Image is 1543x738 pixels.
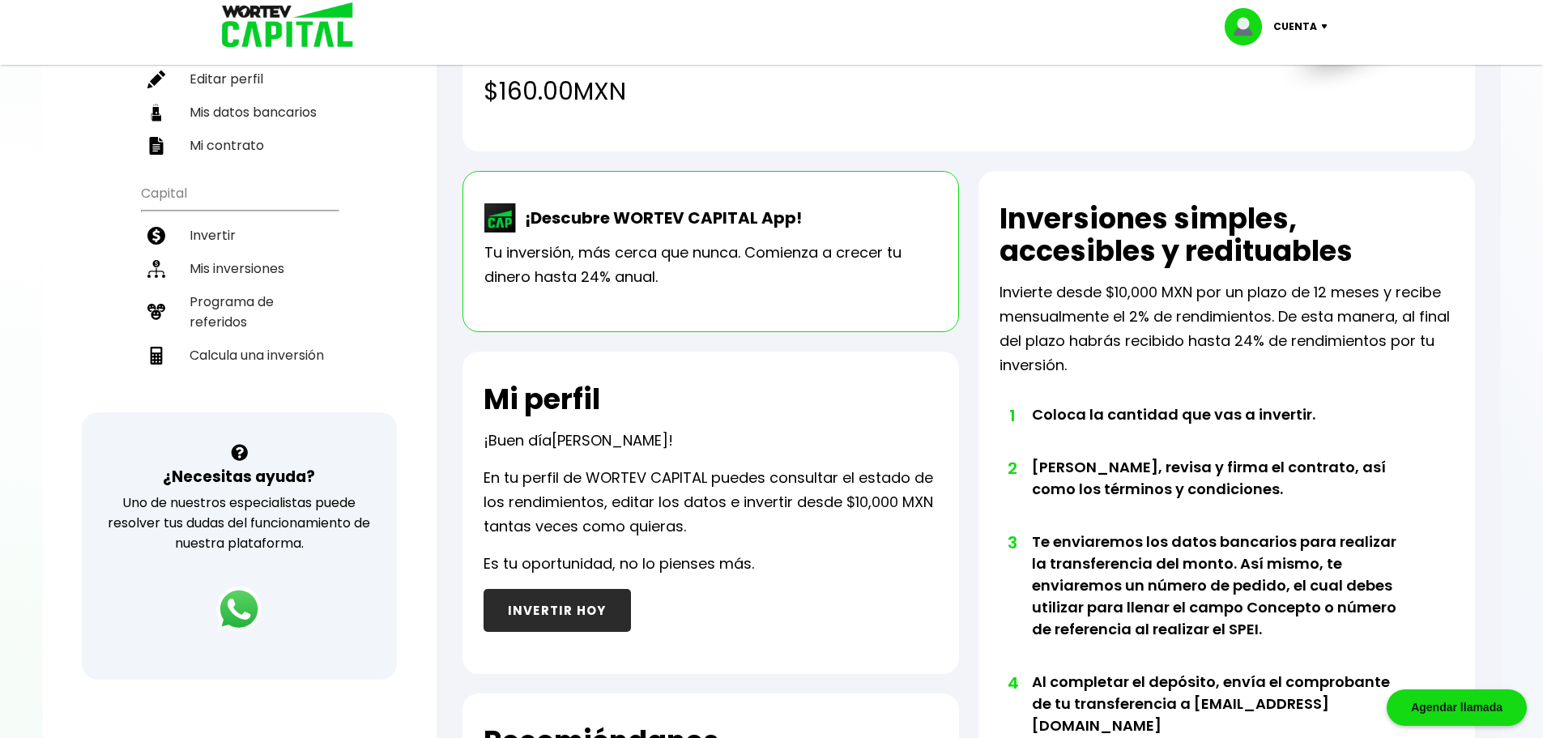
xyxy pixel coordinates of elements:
span: 1 [1008,403,1016,428]
a: Mis datos bancarios [141,96,338,129]
p: Tu inversión, más cerca que nunca. Comienza a crecer tu dinero hasta 24% anual. [484,241,937,289]
img: wortev-capital-app-icon [484,203,517,232]
img: recomiendanos-icon.9b8e9327.svg [147,303,165,321]
span: 3 [1008,531,1016,555]
a: Calcula una inversión [141,339,338,372]
img: contrato-icon.f2db500c.svg [147,137,165,155]
a: Programa de referidos [141,285,338,339]
h2: Mi perfil [484,383,600,416]
img: editar-icon.952d3147.svg [147,70,165,88]
img: profile-image [1225,8,1273,45]
p: ¡Buen día ! [484,429,673,453]
a: Mi contrato [141,129,338,162]
button: INVERTIR HOY [484,589,631,632]
p: Uno de nuestros especialistas puede resolver tus dudas del funcionamiento de nuestra plataforma. [103,493,376,553]
a: Editar perfil [141,62,338,96]
img: logos_whatsapp-icon.242b2217.svg [216,587,262,632]
span: [PERSON_NAME] [552,430,668,450]
img: calculadora-icon.17d418c4.svg [147,347,165,365]
h2: Inversiones simples, accesibles y redituables [1000,203,1454,267]
span: 4 [1008,671,1016,695]
p: Es tu oportunidad, no lo pienses más. [484,552,754,576]
img: icon-down [1317,24,1339,29]
p: Cuenta [1273,15,1317,39]
h4: $160.00 MXN [484,73,1244,109]
ul: Capital [141,175,338,412]
h3: ¿Necesitas ayuda? [163,465,315,488]
img: invertir-icon.b3b967d7.svg [147,227,165,245]
li: Coloca la cantidad que vas a invertir. [1032,403,1409,456]
p: ¡Descubre WORTEV CAPITAL App! [517,206,802,230]
li: Te enviaremos los datos bancarios para realizar la transferencia del monto. Así mismo, te enviare... [1032,531,1409,671]
a: Invertir [141,219,338,252]
p: En tu perfil de WORTEV CAPITAL puedes consultar el estado de los rendimientos, editar los datos e... [484,466,938,539]
ul: Perfil [141,19,338,162]
div: Agendar llamada [1387,689,1527,726]
p: Invierte desde $10,000 MXN por un plazo de 12 meses y recibe mensualmente el 2% de rendimientos. ... [1000,280,1454,378]
img: datos-icon.10cf9172.svg [147,104,165,122]
span: 2 [1008,456,1016,480]
a: Mis inversiones [141,252,338,285]
li: [PERSON_NAME], revisa y firma el contrato, así como los términos y condiciones. [1032,456,1409,531]
img: inversiones-icon.6695dc30.svg [147,260,165,278]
